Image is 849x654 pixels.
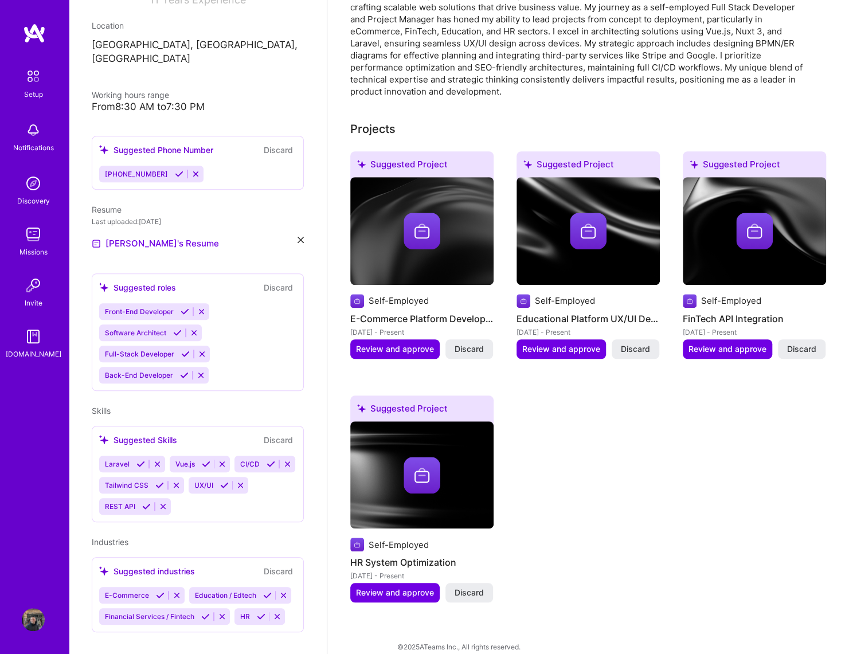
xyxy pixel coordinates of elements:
[99,145,109,155] i: icon SuggestedTeams
[22,274,45,297] img: Invite
[92,205,122,214] span: Resume
[156,591,165,600] i: Accept
[105,612,194,621] span: Financial Services / Fintech
[220,481,229,489] i: Accept
[522,343,600,355] span: Review and approve
[350,555,494,570] h4: HR System Optimization
[195,591,256,600] span: Education / Edtech
[181,307,189,316] i: Accept
[683,151,826,182] div: Suggested Project
[201,612,210,621] i: Accept
[357,404,366,413] i: icon SuggestedTeams
[683,339,772,359] button: Review and approve
[404,213,440,249] img: Company logo
[455,343,484,355] span: Discard
[92,90,169,100] span: Working hours range
[683,177,826,285] img: cover
[173,591,181,600] i: Reject
[153,460,162,468] i: Reject
[778,339,825,359] button: Discard
[198,350,206,358] i: Reject
[570,213,607,249] img: Company logo
[279,591,288,600] i: Reject
[612,339,659,359] button: Discard
[22,172,45,195] img: discovery
[99,283,109,292] i: icon SuggestedTeams
[218,612,226,621] i: Reject
[92,101,304,113] div: From 8:30 AM to 7:30 PM
[92,38,304,66] p: [GEOGRAPHIC_DATA], [GEOGRAPHIC_DATA], [GEOGRAPHIC_DATA]
[191,170,200,178] i: Reject
[350,294,364,308] img: Company logo
[445,583,493,602] button: Discard
[445,339,493,359] button: Discard
[369,539,429,551] div: Self-Employed
[683,326,826,338] div: [DATE] - Present
[105,328,166,337] span: Software Architect
[99,435,109,445] i: icon SuggestedTeams
[350,151,494,182] div: Suggested Project
[350,120,396,138] div: Add projects you've worked on
[350,326,494,338] div: [DATE] - Present
[25,297,42,309] div: Invite
[218,460,226,468] i: Reject
[175,460,195,468] span: Vue.js
[99,566,109,576] i: icon SuggestedTeams
[173,328,182,337] i: Accept
[21,64,45,88] img: setup
[23,23,46,44] img: logo
[240,460,260,468] span: CI/CD
[159,502,167,511] i: Reject
[350,120,396,138] div: Projects
[369,295,429,307] div: Self-Employed
[105,170,168,178] span: [PHONE_NUMBER]
[22,608,45,631] img: User Avatar
[350,339,440,359] button: Review and approve
[19,246,48,258] div: Missions
[787,343,816,355] span: Discard
[155,481,164,489] i: Accept
[350,395,494,426] div: Suggested Project
[202,460,210,468] i: Accept
[350,570,494,582] div: [DATE] - Present
[105,460,130,468] span: Laravel
[350,311,494,326] h4: E-Commerce Platform Development
[92,406,111,416] span: Skills
[517,339,606,359] button: Review and approve
[621,343,650,355] span: Discard
[688,343,766,355] span: Review and approve
[142,502,151,511] i: Accept
[260,281,296,294] button: Discard
[105,502,135,511] span: REST API
[535,295,595,307] div: Self-Employed
[99,434,177,446] div: Suggested Skills
[194,481,213,489] span: UX/UI
[517,294,530,308] img: Company logo
[13,142,54,154] div: Notifications
[350,583,440,602] button: Review and approve
[298,237,304,243] i: icon Close
[683,311,826,326] h4: FinTech API Integration
[175,170,183,178] i: Accept
[404,457,440,494] img: Company logo
[350,177,494,285] img: cover
[701,295,761,307] div: Self-Employed
[356,587,434,598] span: Review and approve
[181,350,190,358] i: Accept
[236,481,245,489] i: Reject
[105,350,174,358] span: Full-Stack Developer
[92,19,304,32] div: Location
[92,537,128,547] span: Industries
[172,481,181,489] i: Reject
[240,612,250,621] span: HR
[99,144,213,156] div: Suggested Phone Number
[105,307,174,316] span: Front-End Developer
[197,371,205,379] i: Reject
[736,213,773,249] img: Company logo
[105,371,173,379] span: Back-End Developer
[99,281,176,293] div: Suggested roles
[690,160,698,169] i: icon SuggestedTeams
[350,421,494,529] img: cover
[257,612,265,621] i: Accept
[99,565,195,577] div: Suggested industries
